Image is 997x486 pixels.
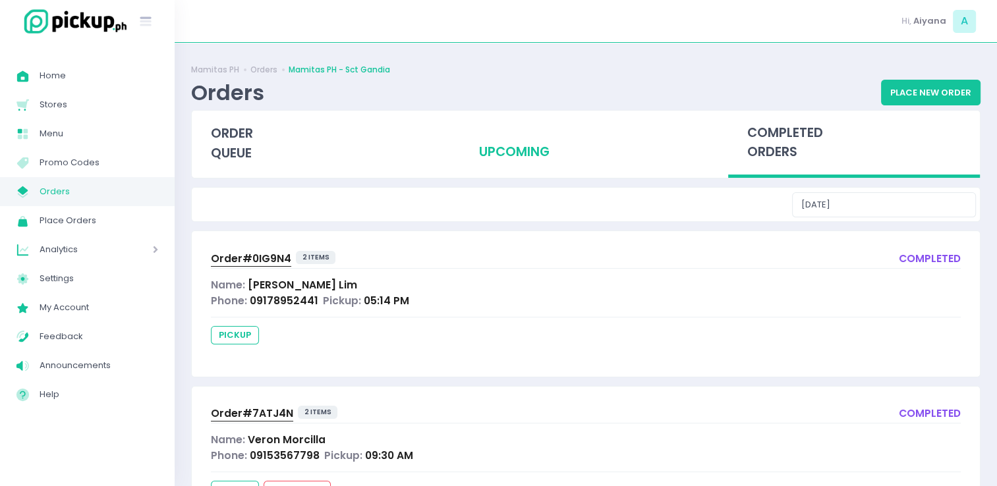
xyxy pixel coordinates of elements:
[191,64,239,76] a: Mamitas PH
[40,270,158,287] span: Settings
[248,278,357,292] span: [PERSON_NAME] Lim
[881,80,981,105] button: Place New Order
[323,294,361,308] span: Pickup:
[40,299,158,316] span: My Account
[40,357,158,374] span: Announcements
[460,111,712,175] div: upcoming
[211,294,247,308] span: Phone:
[40,386,158,403] span: Help
[191,80,264,105] div: Orders
[728,111,980,178] div: completed orders
[40,154,158,171] span: Promo Codes
[324,448,362,462] span: Pickup:
[211,406,293,420] span: Order# 7ATJ4N
[211,252,291,265] span: Order# 0IG9N4
[16,7,128,36] img: logo
[901,14,911,28] span: Hi,
[211,251,291,269] a: Order#0IG9N4
[211,433,245,446] span: Name:
[250,64,277,76] a: Orders
[298,406,338,419] span: 2 items
[953,10,976,33] span: A
[40,183,158,200] span: Orders
[40,125,158,142] span: Menu
[365,448,413,462] span: 09:30 AM
[250,294,318,308] span: 09178952441
[211,278,245,292] span: Name:
[913,14,946,28] span: Aiyana
[364,294,409,308] span: 05:14 PM
[899,251,961,269] div: completed
[211,124,253,162] span: order queue
[40,241,115,258] span: Analytics
[296,251,336,264] span: 2 items
[899,406,961,423] div: completed
[211,448,247,462] span: Phone:
[40,328,158,345] span: Feedback
[211,406,293,423] a: Order#7ATJ4N
[40,67,158,84] span: Home
[40,212,158,229] span: Place Orders
[248,433,326,446] span: Veron Morcilla
[211,326,259,344] span: pickup
[250,448,320,462] span: 09153567798
[289,64,390,76] a: Mamitas PH - Sct Gandia
[40,96,158,113] span: Stores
